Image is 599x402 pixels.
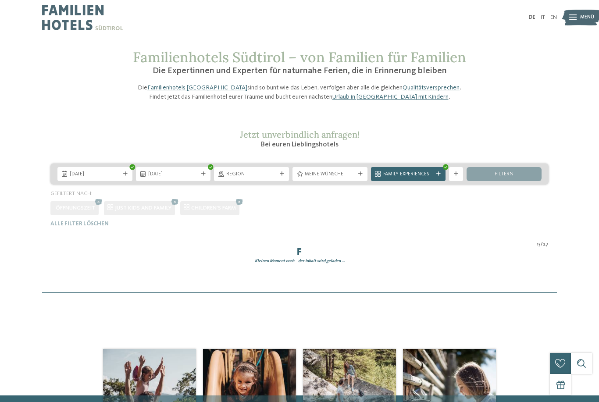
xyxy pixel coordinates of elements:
[305,171,355,178] span: Meine Wünsche
[240,129,360,140] span: Jetzt unverbindlich anfragen!
[541,241,543,248] span: /
[70,171,120,178] span: [DATE]
[403,85,460,91] a: Qualitätsversprechen
[541,14,545,20] a: IT
[148,171,199,178] span: [DATE]
[383,171,434,178] span: Family Experiences
[550,14,557,20] a: EN
[580,14,594,21] span: Menü
[332,94,449,100] a: Urlaub in [GEOGRAPHIC_DATA] mit Kindern
[133,48,466,66] span: Familienhotels Südtirol – von Familien für Familien
[261,141,339,148] span: Bei euren Lieblingshotels
[133,83,466,101] p: Die sind so bunt wie das Leben, verfolgen aber alle die gleichen . Findet jetzt das Familienhotel...
[147,85,247,91] a: Familienhotels [GEOGRAPHIC_DATA]
[528,14,535,20] a: DE
[537,241,541,248] span: 15
[153,67,447,75] span: Die Expertinnen und Experten für naturnahe Ferien, die in Erinnerung bleiben
[543,241,549,248] span: 27
[47,258,552,264] div: Kleinen Moment noch – der Inhalt wird geladen …
[226,171,277,178] span: Region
